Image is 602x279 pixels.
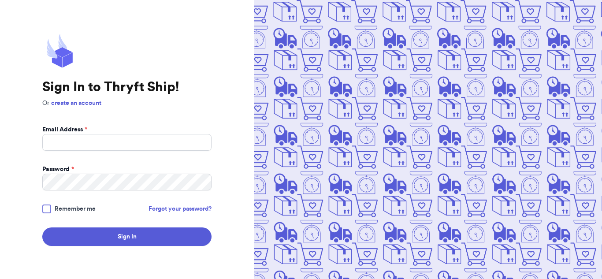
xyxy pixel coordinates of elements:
[42,165,74,174] label: Password
[42,227,212,246] button: Sign In
[55,205,96,213] span: Remember me
[42,99,212,108] p: Or
[42,79,212,95] h1: Sign In to Thryft Ship!
[149,205,212,213] a: Forgot your password?
[42,125,87,134] label: Email Address
[51,100,101,106] a: create an account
